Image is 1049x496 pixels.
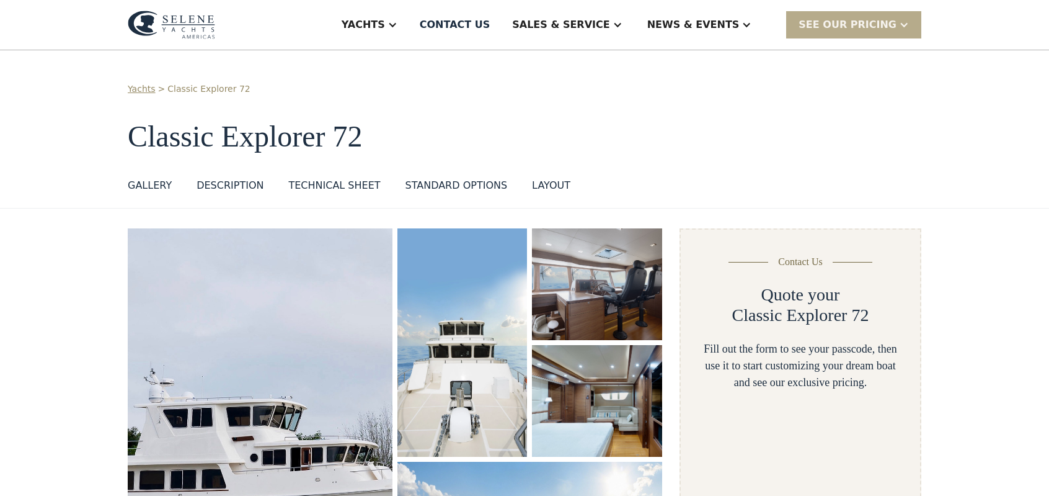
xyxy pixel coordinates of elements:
[786,11,921,38] div: SEE Our Pricing
[128,11,215,39] img: logo
[197,178,263,193] div: DESCRIPTION
[701,341,900,391] div: Fill out the form to see your passcode, then use it to start customizing your dream boat and see ...
[397,228,527,457] a: open lightbox
[342,17,385,32] div: Yachts
[167,83,250,96] a: Classic Explorer 72
[128,178,172,198] a: GALLERY
[532,228,662,340] a: open lightbox
[128,120,921,153] h1: Classic Explorer 72
[197,178,263,198] a: DESCRIPTION
[761,284,840,305] h2: Quote your
[532,345,662,457] a: open lightbox
[128,83,156,96] a: Yachts
[647,17,740,32] div: News & EVENTS
[420,17,490,32] div: Contact US
[288,178,380,193] div: Technical sheet
[512,17,609,32] div: Sales & Service
[732,305,869,326] h2: Classic Explorer 72
[799,17,896,32] div: SEE Our Pricing
[532,178,570,193] div: layout
[532,178,570,198] a: layout
[532,345,662,457] img: Luxury trawler yacht interior featuring a spacious cabin with a comfortable bed, modern sofa, and...
[405,178,508,198] a: standard options
[288,178,380,198] a: Technical sheet
[778,255,823,269] div: Contact Us
[158,83,166,96] div: >
[128,178,172,193] div: GALLERY
[405,178,508,193] div: standard options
